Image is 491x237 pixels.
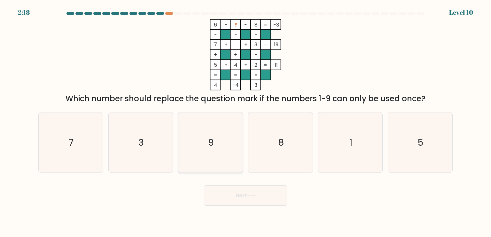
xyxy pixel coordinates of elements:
div: Which number should replace the question mark if the numbers 1-9 can only be used once? [42,93,449,104]
tspan: + [224,61,228,69]
text: 8 [278,136,284,149]
text: 5 [418,136,424,149]
tspan: + [214,51,217,58]
tspan: + [234,51,237,58]
tspan: = [263,61,267,69]
tspan: 6 [214,21,217,28]
tspan: 4 [214,81,217,89]
tspan: = [214,71,217,79]
tspan: = [254,71,258,79]
tspan: -3 [273,21,279,28]
tspan: 5 [214,61,217,69]
div: Level 10 [449,8,473,17]
tspan: 3 [254,41,257,48]
tspan: ? [234,21,237,28]
tspan: + [224,41,228,48]
tspan: - [254,51,257,58]
text: 9 [208,136,214,149]
tspan: -4 [232,81,239,89]
text: 7 [69,136,74,149]
button: Next [204,185,287,206]
tspan: - [224,21,227,28]
tspan: = [234,71,238,79]
tspan: - [254,31,257,38]
div: 2:18 [18,8,30,17]
tspan: - [234,31,237,38]
tspan: 3 [254,81,257,89]
tspan: 7 [214,41,217,48]
tspan: = [263,21,267,28]
tspan: + [244,61,247,69]
tspan: 4 [234,61,238,69]
tspan: - [214,31,217,38]
tspan: 11 [275,61,278,69]
tspan: 2 [254,61,257,69]
tspan: - [244,21,247,28]
tspan: = [263,41,267,48]
text: 1 [349,136,352,149]
tspan: + [244,41,247,48]
tspan: ... [234,41,237,48]
tspan: 8 [254,21,258,28]
text: 3 [138,136,144,149]
tspan: 19 [274,41,278,48]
